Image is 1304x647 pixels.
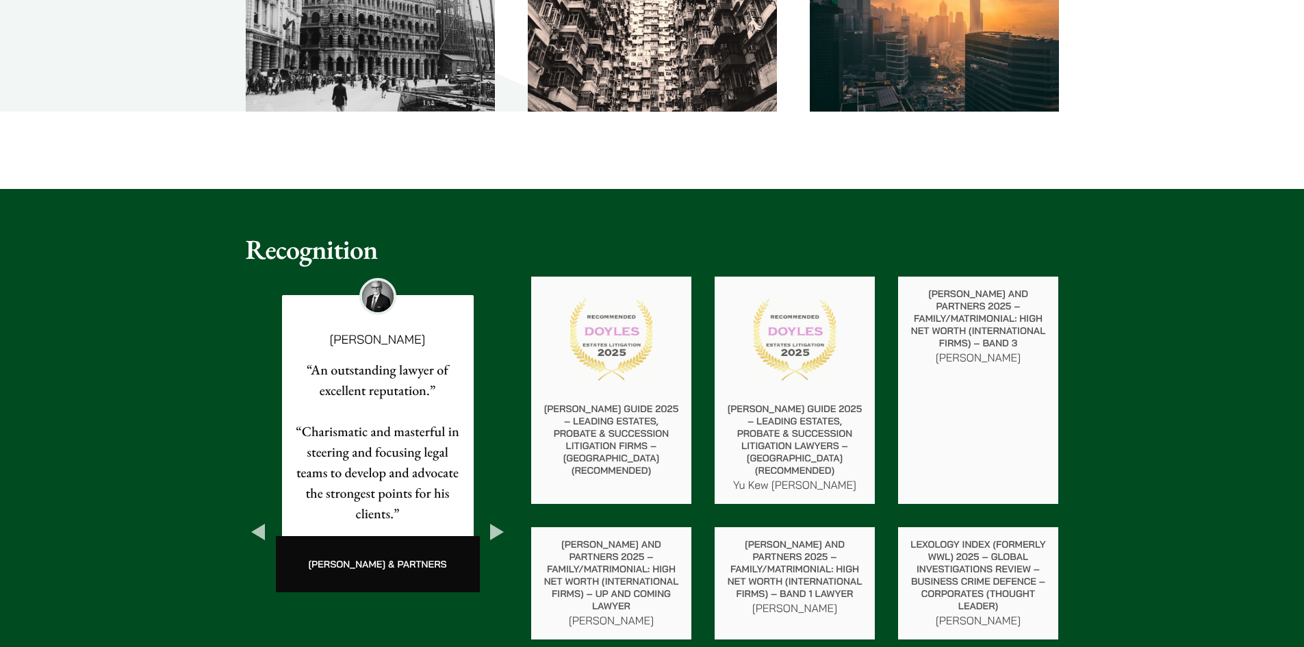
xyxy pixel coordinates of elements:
p: [PERSON_NAME] [726,600,864,616]
p: Lexology Index (formerly WWL) 2025 – Global Investigations Review – Business Crime Defence – Corp... [909,538,1047,612]
p: [PERSON_NAME] Guide 2025 – Leading Estates, Probate & Succession Litigation Lawyers – [GEOGRAPHIC... [726,403,864,477]
p: [PERSON_NAME] Guide 2025 – Leading Estates, Probate & Succession Litigation Firms – [GEOGRAPHIC_D... [542,403,680,477]
p: “An outstanding lawyer of excellent reputation.” [293,359,463,401]
p: [PERSON_NAME] and Partners 2025 – Family/Matrimonial: High Net Worth (International Firms) – Band 3 [909,288,1047,349]
p: [PERSON_NAME] [542,612,680,629]
p: Yu Kew [PERSON_NAME] [726,477,864,493]
p: [PERSON_NAME] [909,612,1047,629]
p: [PERSON_NAME] and Partners 2025 – Family/Matrimonial: High Net Worth (International Firms) – Band... [726,538,864,600]
div: [PERSON_NAME] & Partners [282,536,474,592]
p: [PERSON_NAME] [304,333,452,346]
p: “Charismatic and masterful in steering and focusing legal teams to develop and advocate the stron... [293,421,463,524]
p: [PERSON_NAME] and Partners 2025 – Family/Matrimonial: High Net Worth (International Firms) – Up a... [542,538,680,612]
p: [PERSON_NAME] [909,349,1047,366]
h2: Recognition [246,233,1059,266]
